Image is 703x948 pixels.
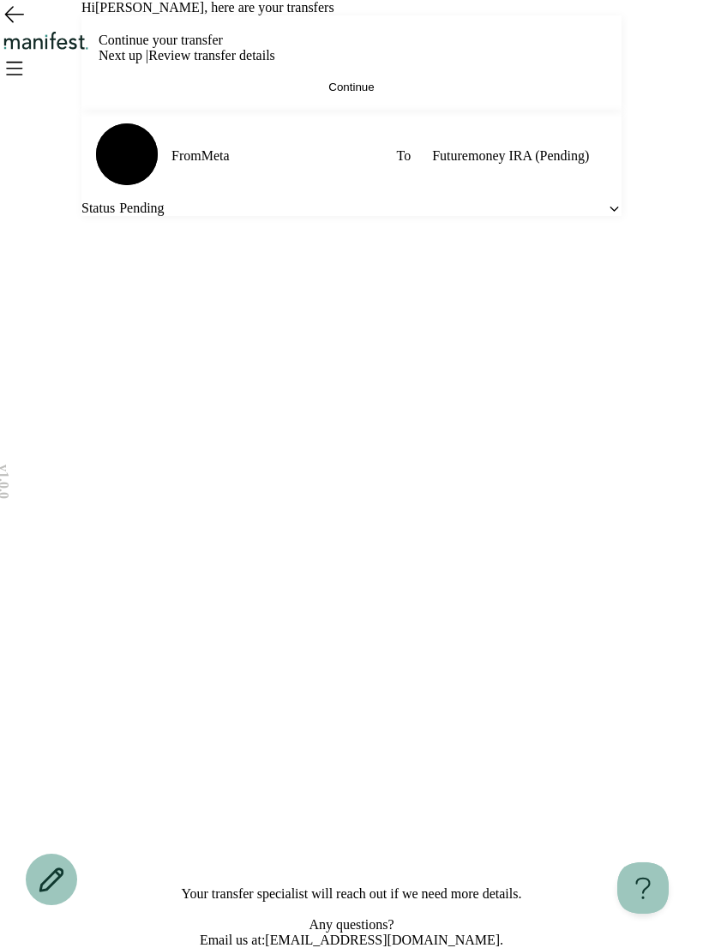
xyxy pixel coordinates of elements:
span: To [397,148,412,164]
span: Status [81,201,115,216]
div: Your transfer specialist will reach out if we need more details. Any questions? Email us at: . [81,886,622,948]
a: [EMAIL_ADDRESS][DOMAIN_NAME] [265,933,500,947]
span: From [171,148,201,164]
span: Futuremoney IRA (Pending) [432,148,622,164]
span: Pending [119,201,164,216]
span: Meta [201,148,397,164]
iframe: Toggle Customer Support [617,862,669,914]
